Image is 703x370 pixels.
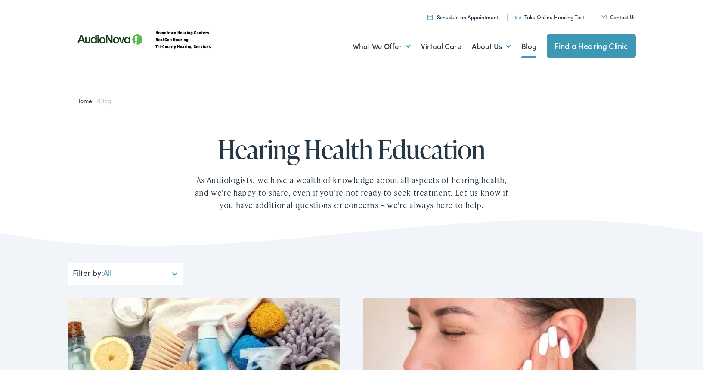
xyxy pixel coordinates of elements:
span: Blog [99,96,111,105]
a: About Us [472,31,511,62]
a: Blog [521,31,536,62]
img: utility icon [601,15,607,19]
a: What We Offer [353,31,411,62]
a: Find a Hearing Clinic [547,34,636,58]
a: Home [76,96,96,105]
div: Filter by: [68,263,183,285]
div: As Audiologists, we have a wealth of knowledge about all aspects of hearing health, and we're hap... [192,174,511,211]
a: Contact Us [601,13,635,21]
img: utility icon [515,15,521,20]
a: Schedule an Appointment [427,13,499,21]
a: Virtual Care [421,31,461,62]
a: Take Online Hearing Test [515,13,584,21]
span: / [76,96,111,105]
img: utility icon [427,14,433,20]
h1: Hearing Health Education [167,135,537,163]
